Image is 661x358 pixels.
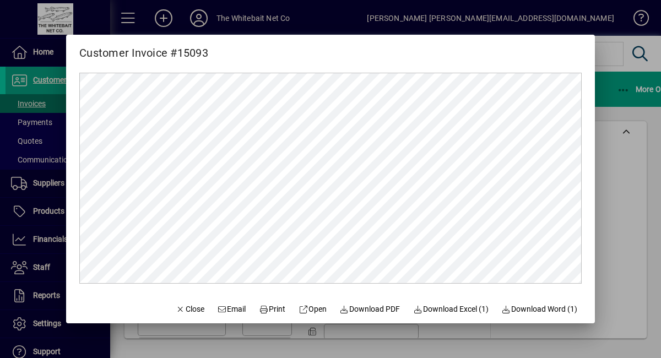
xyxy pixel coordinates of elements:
[502,303,578,315] span: Download Word (1)
[171,299,209,319] button: Close
[254,299,290,319] button: Print
[259,303,285,315] span: Print
[497,299,582,319] button: Download Word (1)
[66,35,221,62] h2: Customer Invoice #15093
[409,299,493,319] button: Download Excel (1)
[299,303,327,315] span: Open
[335,299,405,319] a: Download PDF
[218,303,246,315] span: Email
[413,303,489,315] span: Download Excel (1)
[340,303,400,315] span: Download PDF
[213,299,251,319] button: Email
[176,303,204,315] span: Close
[294,299,331,319] a: Open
